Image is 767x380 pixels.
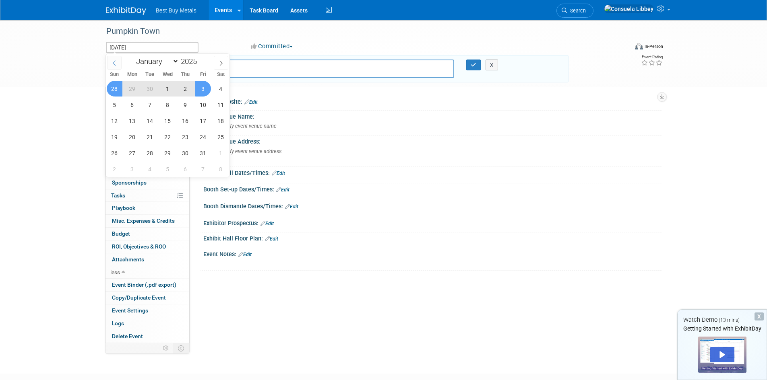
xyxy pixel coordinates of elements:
[179,57,203,66] input: Year
[203,248,662,259] div: Event Notes:
[105,125,189,138] a: Travel Reservations
[132,56,179,66] select: Month
[124,129,140,145] span: October 20, 2025
[112,230,130,237] span: Budget
[156,7,196,14] span: Best Buy Metals
[203,217,662,228] div: Exhibitor Prospectus:
[203,183,662,194] div: Booth Set-up Dates/Times:
[212,72,229,77] span: Sat
[105,228,189,240] a: Budget
[107,129,122,145] span: October 19, 2025
[195,129,211,145] span: October 24, 2025
[195,113,211,129] span: October 17, 2025
[160,161,176,177] span: November 5, 2025
[203,200,662,211] div: Booth Dismantle Dates/Times:
[195,161,211,177] span: November 7, 2025
[112,256,144,263] span: Attachments
[112,218,175,224] span: Misc. Expenses & Credits
[142,113,158,129] span: October 14, 2025
[160,129,176,145] span: October 22, 2025
[160,81,176,97] span: October 1, 2025
[105,330,189,343] a: Delete Event
[195,145,211,161] span: October 31, 2025
[142,129,158,145] span: October 21, 2025
[556,4,593,18] a: Search
[105,177,189,189] a: Sponsorships
[105,266,189,279] a: less
[203,96,662,106] div: Event Website:
[142,97,158,113] span: October 7, 2025
[213,129,229,145] span: October 25, 2025
[110,269,120,275] span: less
[567,8,586,14] span: Search
[124,113,140,129] span: October 13, 2025
[105,240,189,253] a: ROI, Objectives & ROO
[194,72,212,77] span: Fri
[103,24,616,39] div: Pumpkin Town
[581,42,664,54] div: Event Format
[178,81,193,97] span: October 2, 2025
[142,161,158,177] span: November 4, 2025
[142,81,158,97] span: September 30, 2025
[203,167,662,177] div: Exhibit Hall Dates/Times:
[106,7,146,15] img: ExhibitDay
[604,4,654,13] img: Consuela Libbey
[213,97,229,113] span: October 11, 2025
[260,221,274,226] a: Edit
[105,189,189,202] a: Tasks
[248,42,296,51] button: Committed
[112,333,143,339] span: Delete Event
[276,187,289,193] a: Edit
[285,204,298,210] a: Edit
[203,232,662,243] div: Exhibit Hall Floor Plan:
[160,145,176,161] span: October 29, 2025
[105,138,189,150] a: Asset Reservations
[107,97,122,113] span: October 5, 2025
[213,145,229,161] span: November 1, 2025
[244,99,258,105] a: Edit
[112,281,176,288] span: Event Binder (.pdf export)
[160,97,176,113] span: October 8, 2025
[142,145,158,161] span: October 28, 2025
[111,192,125,199] span: Tasks
[124,161,140,177] span: November 3, 2025
[112,307,148,314] span: Event Settings
[105,151,189,163] a: Giveaways
[203,136,662,146] div: Event Venue Address:
[105,164,189,176] a: Shipments
[265,236,278,242] a: Edit
[105,253,189,266] a: Attachments
[178,161,193,177] span: November 6, 2025
[105,202,189,214] a: Playbook
[106,42,198,53] input: Event Start Date - End Date
[719,317,740,323] span: (13 mins)
[178,145,193,161] span: October 30, 2025
[238,252,252,257] a: Edit
[272,170,285,176] a: Edit
[106,72,124,77] span: Sun
[105,100,189,112] a: Booth
[123,72,141,77] span: Mon
[173,343,189,353] td: Toggle Event Tabs
[112,243,166,250] span: ROI, Objectives & ROO
[124,145,140,161] span: October 27, 2025
[107,113,122,129] span: October 12, 2025
[160,113,176,129] span: October 15, 2025
[213,161,229,177] span: November 8, 2025
[112,205,135,211] span: Playbook
[107,145,122,161] span: October 26, 2025
[112,320,124,327] span: Logs
[159,343,173,353] td: Personalize Event Tab Strip
[159,72,176,77] span: Wed
[107,161,122,177] span: November 2, 2025
[212,148,281,154] span: Specify event venue address
[105,317,189,330] a: Logs
[107,81,122,97] span: September 28, 2025
[644,43,663,49] div: In-Person
[105,87,189,99] a: Event Information
[678,316,767,324] div: Watch Demo
[178,113,193,129] span: October 16, 2025
[710,347,734,362] div: Play
[641,55,663,59] div: Event Rating
[486,60,498,71] button: X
